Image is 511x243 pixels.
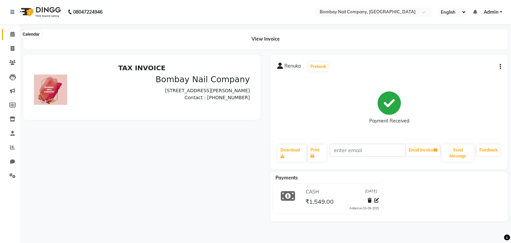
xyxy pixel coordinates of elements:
[406,144,440,156] button: Email Invoice
[284,63,301,72] span: Renuka
[116,26,220,33] p: [STREET_ADDRESS][PERSON_NAME]
[21,31,41,39] div: Calendar
[4,3,220,11] h2: TAX INVOICE
[305,198,334,207] span: ₹1,549.00
[309,62,328,71] button: Prebook
[23,29,508,49] div: View Invoice
[306,188,319,195] span: CASH
[441,144,474,162] button: Send Message
[365,188,377,195] span: [DATE]
[278,144,306,162] a: Download
[349,206,379,211] div: Added on 03-09-2025
[73,3,102,21] b: 08047224946
[484,9,498,16] span: Admin
[17,3,63,21] img: logo
[477,144,500,156] a: Feedback
[369,118,409,124] div: Payment Received
[116,33,220,40] p: Contact : [PHONE_NUMBER]
[308,144,326,162] a: Print
[116,13,220,23] h3: Bombay Nail Company
[330,144,406,156] input: enter email
[275,175,298,181] span: Payments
